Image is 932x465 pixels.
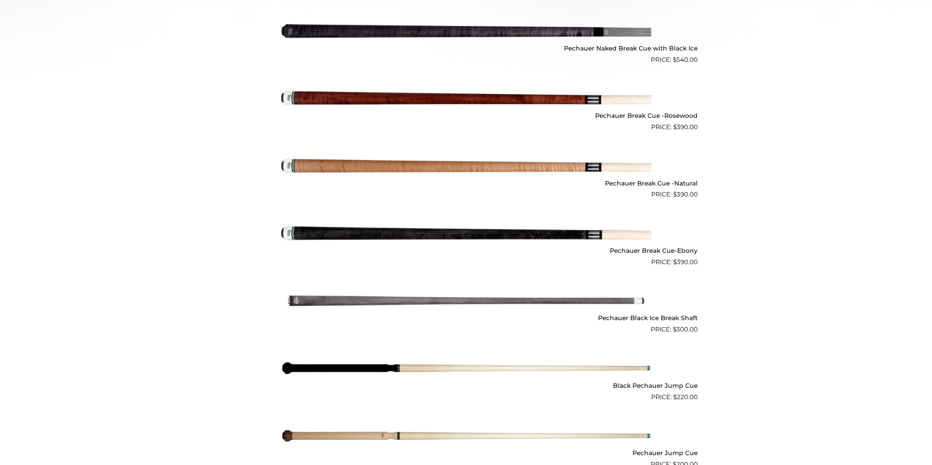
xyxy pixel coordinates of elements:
a: Pechauer Break Cue-Ebony $390.00 [235,202,698,267]
bdi: 390.00 [673,191,698,198]
span: $ [673,56,676,63]
a: Pechauer Break Cue -Rosewood $390.00 [235,68,698,132]
img: Pechauer Break Cue-Ebony [281,202,651,264]
span: $ [673,123,677,131]
h2: Black Pechauer Jump Cue [235,379,698,392]
a: Pechauer Black Ice Break Shaft $300.00 [235,270,698,334]
img: Pechauer Break Cue -Rosewood [281,68,651,129]
img: Black Pechauer Jump Cue [281,337,651,399]
span: $ [673,326,676,333]
bdi: 390.00 [673,258,698,266]
h2: Pechauer Break Cue-Ebony [235,244,698,257]
h2: Pechauer Naked Break Cue with Black Ice [235,41,698,55]
span: $ [673,393,677,401]
a: Pechauer Break Cue -Natural $390.00 [235,135,698,199]
span: $ [673,191,677,198]
h2: Pechauer Black Ice Break Shaft [235,311,698,325]
h2: Pechauer Break Cue -Rosewood [235,109,698,123]
h2: Pechauer Break Cue -Natural [235,176,698,190]
span: $ [673,258,677,266]
bdi: 300.00 [673,326,698,333]
bdi: 540.00 [673,56,698,63]
bdi: 220.00 [673,393,698,401]
a: Black Pechauer Jump Cue $220.00 [235,337,698,402]
bdi: 390.00 [673,123,698,131]
img: Pechauer Break Cue -Natural [281,135,651,196]
img: Pechauer Black Ice Break Shaft [281,270,651,331]
h2: Pechauer Jump Cue [235,446,698,460]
